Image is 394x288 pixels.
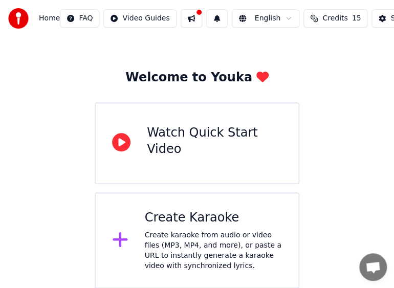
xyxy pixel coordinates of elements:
nav: breadcrumb [39,13,60,24]
span: 15 [352,13,361,24]
button: FAQ [60,9,99,28]
span: Credits [322,13,347,24]
div: Watch Quick Start Video [147,125,282,158]
div: Create karaoke from audio or video files (MP3, MP4, and more), or paste a URL to instantly genera... [145,230,282,271]
img: youka [8,8,29,29]
button: Credits15 [303,9,367,28]
div: Create Karaoke [145,210,282,226]
div: Welcome to Youka [125,70,269,86]
div: Open chat [359,253,387,281]
button: Video Guides [103,9,176,28]
span: Home [39,13,60,24]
